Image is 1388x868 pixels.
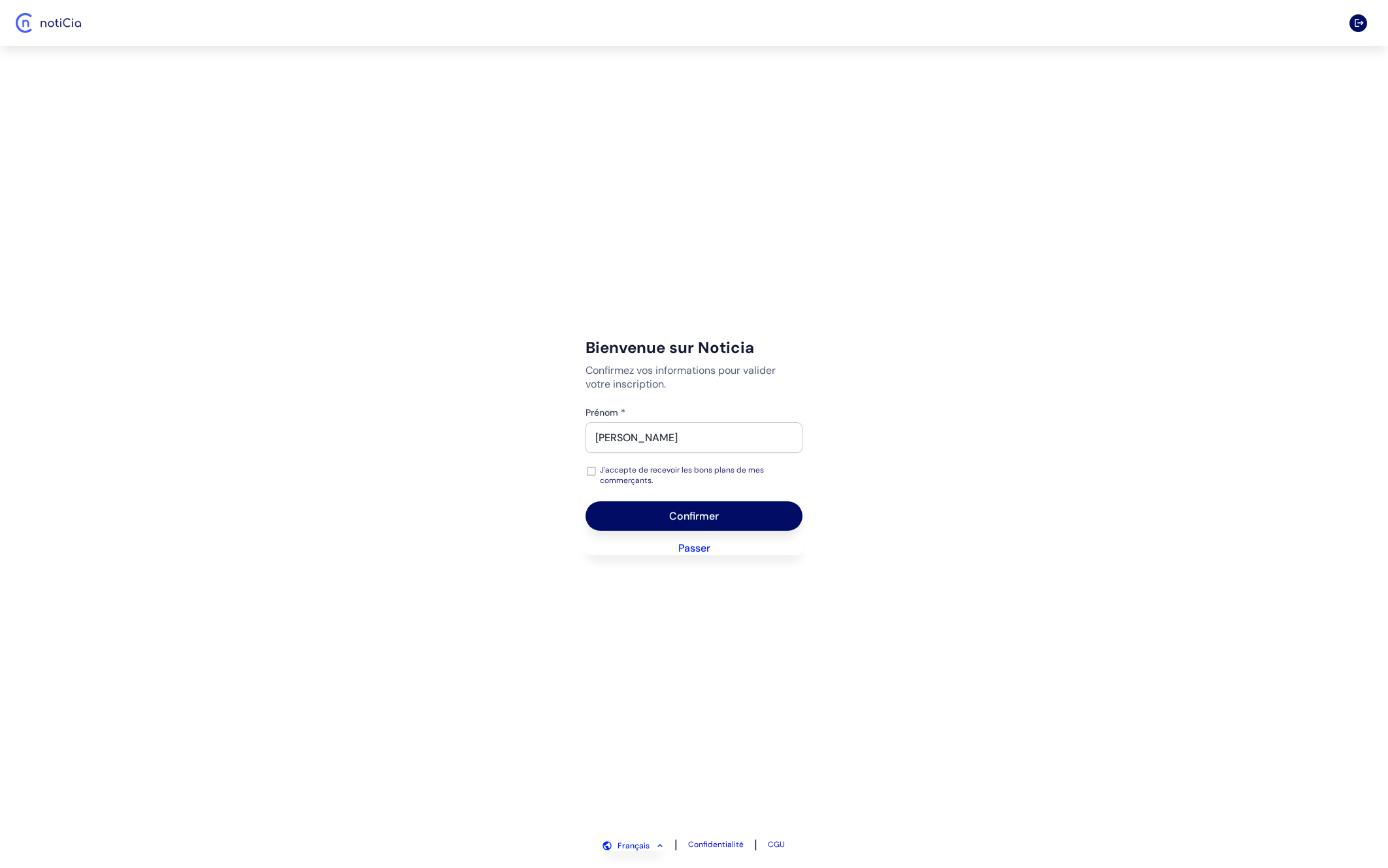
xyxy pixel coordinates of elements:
[586,423,802,452] input: ex: Jean
[586,363,802,391] p: Confirmez vos informations pour valider votre inscription.
[600,465,792,486] p: J'accepte de recevoir les bons plans de mes commerçants.
[586,337,802,358] h4: Bienvenue sur Noticia
[586,541,802,555] button: Passer
[754,837,757,852] span: |
[586,501,802,531] button: Confirmer
[603,841,664,851] button: Français
[669,509,719,523] div: Confirmer
[1349,14,1367,32] button: Se déconnecter
[768,839,785,850] a: CGU
[16,13,81,33] img: Logo Noticia
[688,839,744,850] a: Confidentialité
[586,407,802,418] label: Prénom *
[674,837,678,852] span: |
